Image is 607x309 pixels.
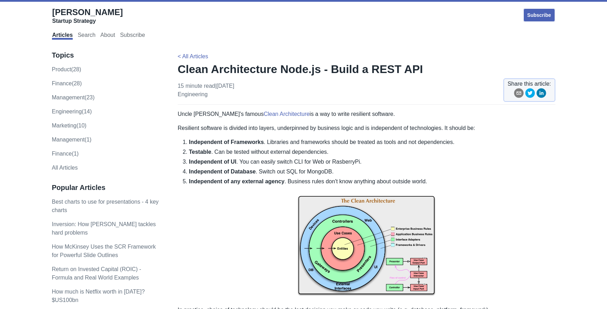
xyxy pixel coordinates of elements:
[52,183,163,192] h3: Popular Articles
[52,80,81,86] a: finance(28)
[525,88,535,100] button: twitter
[52,7,123,17] span: [PERSON_NAME]
[189,177,555,186] li: . Business rules don't know anything about outside world.
[52,137,91,143] a: Management(1)
[189,169,256,175] strong: Independent of Database
[189,138,555,146] li: . Libraries and frameworks should be treated as tools and not dependencies.
[178,82,234,99] p: 15 minute read | [DATE]
[264,111,310,117] a: Clean Architecture
[189,148,555,156] li: . Can be tested without external dependencies.
[514,88,524,100] button: email
[189,167,555,176] li: . Switch out SQL for MongoDB.
[189,178,285,184] strong: Independent of any external agency
[78,32,96,40] a: Search
[52,289,145,303] a: How much is Netflix worth in [DATE]? $US100bn
[523,8,555,22] a: Subscribe
[120,32,145,40] a: Subscribe
[52,51,163,60] h3: Topics
[52,32,73,40] a: Articles
[293,191,440,300] img: The Clean Architecture diagram
[189,159,236,165] strong: Independent of UI
[52,266,141,281] a: Return on Invested Capital (ROIC) - Formula and Real World Examples
[52,18,123,25] div: Startup Strategy
[52,123,86,129] a: marketing(10)
[189,158,555,166] li: . You can easily switch CLI for Web or RasberryPi.
[52,221,156,236] a: Inversion: How [PERSON_NAME] tackles hard problems
[52,244,156,258] a: How McKinsey Uses the SCR Framework for Powerful Slide Outlines
[189,149,211,155] strong: Testable
[508,80,551,88] span: Share this article:
[100,32,115,40] a: About
[189,139,264,145] strong: Independent of Frameworks
[52,66,81,72] a: product(28)
[52,109,92,114] a: engineering(14)
[178,62,555,76] h1: Clean Architecture Node.js - Build a REST API
[178,124,555,132] p: Resilient software is divided into layers, underpinned by business logic and is independent of te...
[52,165,78,171] a: All Articles
[52,7,123,25] a: [PERSON_NAME]Startup Strategy
[178,53,208,59] a: < All Articles
[178,91,208,97] a: engineering
[52,94,94,100] a: management(23)
[178,110,555,118] p: Uncle [PERSON_NAME]'s famous is a way to write resilient software.
[52,199,158,213] a: Best charts to use for presentations - 4 key charts
[52,151,78,157] a: Finance(1)
[536,88,546,100] button: linkedin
